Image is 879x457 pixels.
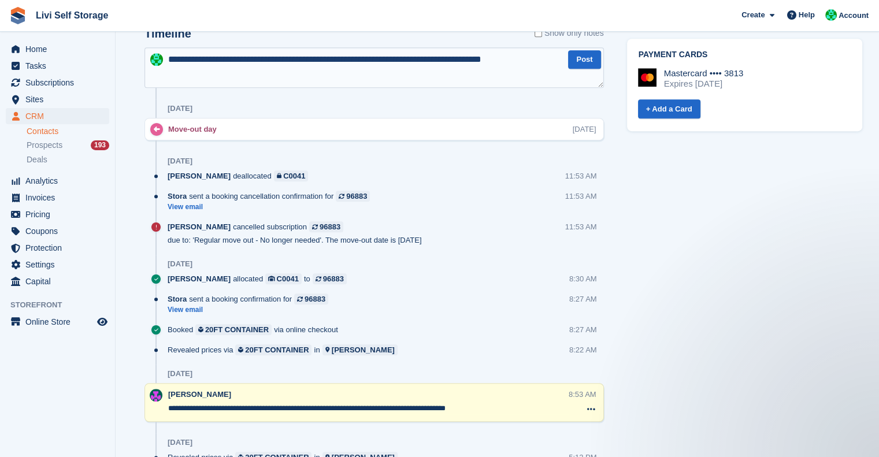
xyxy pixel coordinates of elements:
[346,191,367,202] div: 96883
[569,324,597,335] div: 8:27 AM
[168,170,231,181] span: [PERSON_NAME]
[320,221,340,232] div: 96883
[6,273,109,289] a: menu
[168,305,334,315] a: View email
[205,324,269,335] div: 20FT CONTAINER
[91,140,109,150] div: 193
[150,53,163,66] img: Joe Robertson
[6,173,109,189] a: menu
[31,6,113,25] a: Livi Self Storage
[565,221,597,232] div: 11:53 AM
[25,257,95,273] span: Settings
[168,221,231,232] span: [PERSON_NAME]
[305,293,325,304] div: 96883
[9,7,27,24] img: stora-icon-8386f47178a22dfd0bd8f6a31ec36ba5ce8667c1dd55bd0f319d3a0aa187defe.svg
[799,9,815,21] span: Help
[168,221,565,246] div: cancelled subscription due to: 'Regular move out - No longer needed'. The move-out date is [DATE]
[27,154,109,166] a: Deals
[25,75,95,91] span: Subscriptions
[322,344,398,355] a: [PERSON_NAME]
[25,108,95,124] span: CRM
[25,190,95,206] span: Invoices
[25,173,95,189] span: Analytics
[25,41,95,57] span: Home
[6,41,109,57] a: menu
[565,191,597,202] div: 11:53 AM
[168,293,334,304] div: sent a booking confirmation for
[25,240,95,256] span: Protection
[664,68,744,79] div: Mastercard •••• 3813
[323,273,344,284] div: 96883
[25,206,95,222] span: Pricing
[6,75,109,91] a: menu
[168,191,376,202] div: sent a booking cancellation confirmation for
[6,223,109,239] a: menu
[638,99,700,118] a: + Add a Card
[168,369,192,378] div: [DATE]
[25,223,95,239] span: Coupons
[245,344,309,355] div: 20FT CONTAINER
[6,206,109,222] a: menu
[168,104,192,113] div: [DATE]
[6,91,109,107] a: menu
[825,9,837,21] img: Joe Robertson
[565,170,597,181] div: 11:53 AM
[168,202,376,212] a: View email
[277,273,299,284] div: C0041
[839,10,869,21] span: Account
[639,50,851,60] h2: Payment cards
[150,389,162,402] img: Graham Cameron
[168,259,192,269] div: [DATE]
[27,126,109,137] a: Contacts
[95,315,109,329] a: Preview store
[6,190,109,206] a: menu
[283,170,305,181] div: C0041
[27,139,109,151] a: Prospects 193
[10,299,115,311] span: Storefront
[313,273,347,284] a: 96883
[168,273,353,284] div: allocated to
[6,240,109,256] a: menu
[6,58,109,74] a: menu
[168,157,192,166] div: [DATE]
[25,91,95,107] span: Sites
[144,27,191,40] h2: Timeline
[25,314,95,330] span: Online Store
[168,124,222,135] div: Move-out day
[569,273,597,284] div: 8:30 AM
[195,324,272,335] a: 20FT CONTAINER
[27,140,62,151] span: Prospects
[168,170,314,181] div: deallocated
[569,344,597,355] div: 8:22 AM
[332,344,395,355] div: [PERSON_NAME]
[25,58,95,74] span: Tasks
[664,79,744,89] div: Expires [DATE]
[741,9,765,21] span: Create
[168,438,192,447] div: [DATE]
[274,170,309,181] a: C0041
[168,273,231,284] span: [PERSON_NAME]
[6,314,109,330] a: menu
[573,124,596,135] div: [DATE]
[535,27,542,39] input: Show only notes
[6,257,109,273] a: menu
[168,390,231,399] span: [PERSON_NAME]
[569,293,597,304] div: 8:27 AM
[568,50,600,69] button: Post
[27,154,47,165] span: Deals
[168,293,187,304] span: Stora
[569,389,596,400] div: 8:53 AM
[265,273,302,284] a: C0041
[294,293,328,304] a: 96883
[25,273,95,289] span: Capital
[535,27,604,39] label: Show only notes
[235,344,311,355] a: 20FT CONTAINER
[168,344,403,355] div: Revealed prices via in
[336,191,370,202] a: 96883
[309,221,343,232] a: 96883
[168,324,344,335] div: Booked via online checkout
[6,108,109,124] a: menu
[638,68,657,87] img: Mastercard Logo
[168,191,187,202] span: Stora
